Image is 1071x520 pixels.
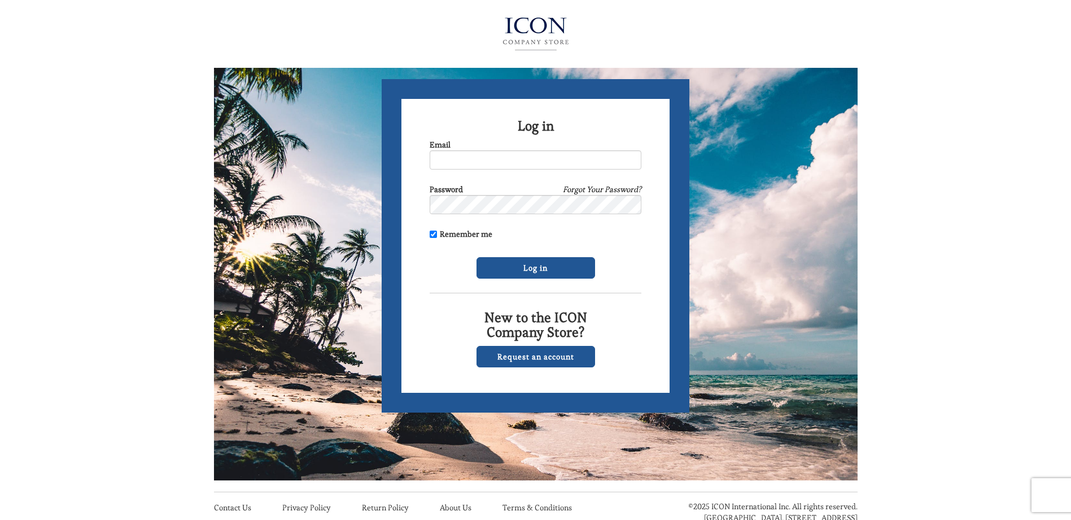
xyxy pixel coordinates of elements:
[430,310,641,340] h2: New to the ICON Company Store?
[430,231,437,238] input: Remember me
[430,228,492,240] label: Remember me
[362,502,409,513] a: Return Policy
[282,502,331,513] a: Privacy Policy
[430,139,451,150] label: Email
[502,502,572,513] a: Terms & Conditions
[430,184,463,195] label: Password
[477,257,595,279] input: Log in
[440,502,471,513] a: About Us
[563,184,641,195] a: Forgot Your Password?
[477,346,595,367] a: Request an account
[430,119,641,133] h2: Log in
[214,502,251,513] a: Contact Us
